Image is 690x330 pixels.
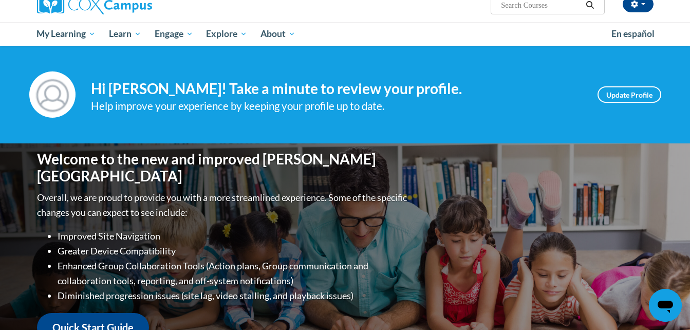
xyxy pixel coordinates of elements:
img: Profile Image [29,71,76,118]
a: My Learning [30,22,103,46]
a: Update Profile [598,86,661,103]
li: Diminished progression issues (site lag, video stalling, and playback issues) [58,288,409,303]
a: Learn [102,22,148,46]
span: About [260,28,295,40]
h1: Welcome to the new and improved [PERSON_NAME][GEOGRAPHIC_DATA] [37,151,409,185]
span: Explore [206,28,247,40]
div: Main menu [22,22,669,46]
div: Help improve your experience by keeping your profile up to date. [91,98,582,115]
a: Explore [199,22,254,46]
span: Learn [109,28,141,40]
li: Enhanced Group Collaboration Tools (Action plans, Group communication and collaboration tools, re... [58,259,409,288]
iframe: Button to launch messaging window [649,289,682,322]
span: En español [611,28,655,39]
a: About [254,22,302,46]
li: Greater Device Compatibility [58,244,409,259]
h4: Hi [PERSON_NAME]! Take a minute to review your profile. [91,80,582,98]
a: En español [605,23,661,45]
li: Improved Site Navigation [58,229,409,244]
p: Overall, we are proud to provide you with a more streamlined experience. Some of the specific cha... [37,190,409,220]
a: Engage [148,22,200,46]
span: My Learning [36,28,96,40]
span: Engage [155,28,193,40]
